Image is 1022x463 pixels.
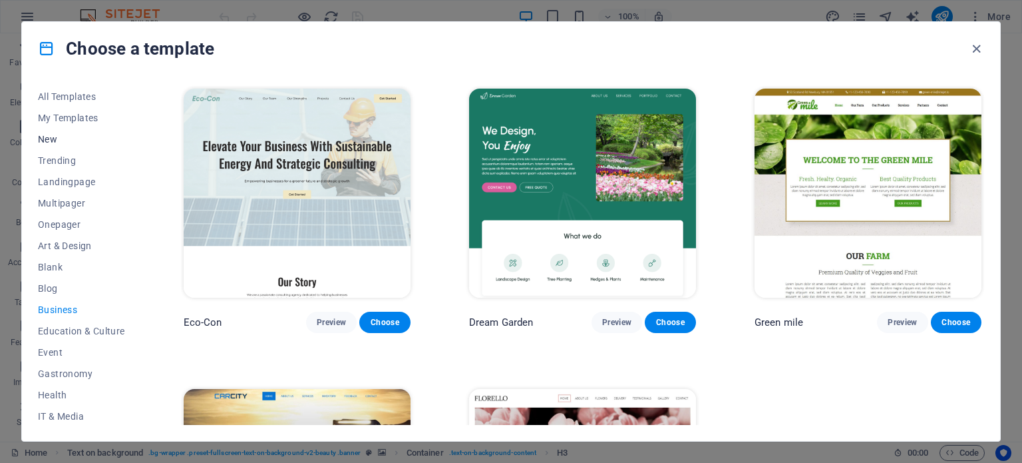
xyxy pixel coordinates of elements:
[38,177,125,187] span: Landingpage
[38,320,125,342] button: Education & Culture
[184,89,411,298] img: Eco-Con
[38,91,125,102] span: All Templates
[38,193,125,214] button: Multipager
[38,326,125,336] span: Education & Culture
[38,368,125,379] span: Gastronomy
[941,317,971,328] span: Choose
[370,317,399,328] span: Choose
[38,406,125,427] button: IT & Media
[38,107,125,129] button: My Templates
[38,155,125,166] span: Trending
[888,317,917,328] span: Preview
[38,347,125,358] span: Event
[38,235,125,256] button: Art & Design
[931,312,981,333] button: Choose
[38,363,125,384] button: Gastronomy
[359,312,410,333] button: Choose
[38,113,125,123] span: My Templates
[602,317,631,328] span: Preview
[755,89,981,298] img: Green mile
[469,316,534,329] p: Dream Garden
[38,240,125,251] span: Art & Design
[38,219,125,230] span: Onepager
[38,342,125,363] button: Event
[38,304,125,315] span: Business
[38,150,125,171] button: Trending
[38,38,214,59] h4: Choose a template
[38,283,125,294] span: Blog
[306,312,357,333] button: Preview
[755,316,803,329] p: Green mile
[184,316,222,329] p: Eco-Con
[38,262,125,272] span: Blank
[38,129,125,150] button: New
[877,312,928,333] button: Preview
[38,256,125,278] button: Blank
[592,312,642,333] button: Preview
[38,214,125,235] button: Onepager
[38,390,125,400] span: Health
[38,171,125,193] button: Landingpage
[469,89,696,298] img: Dream Garden
[38,299,125,320] button: Business
[38,278,125,299] button: Blog
[645,312,695,333] button: Choose
[38,134,125,145] span: New
[38,384,125,406] button: Health
[655,317,685,328] span: Choose
[38,86,125,107] button: All Templates
[317,317,346,328] span: Preview
[38,198,125,209] span: Multipager
[38,411,125,422] span: IT & Media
